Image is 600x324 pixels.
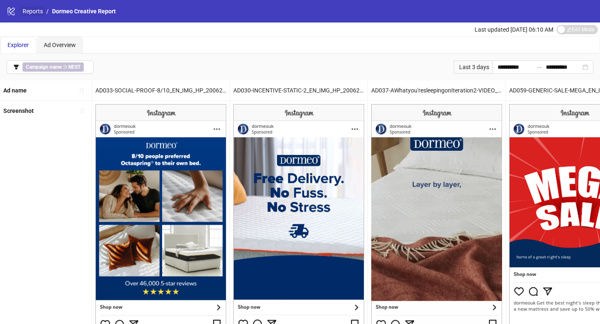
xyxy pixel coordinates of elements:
[22,62,84,72] span: ∋
[536,64,542,70] span: to
[3,107,34,114] b: Screenshot
[68,64,80,70] b: NEST
[536,64,542,70] span: swap-right
[46,7,49,16] li: /
[13,64,19,70] span: filter
[3,87,27,94] b: Ad name
[230,80,367,100] div: AD030-INCENTIVE-STATIC-2_EN_IMG_HP_20062025_ALLG_CC_SC1_None_CONVERSION
[92,80,230,100] div: AD033-SOCIAL-PROOF-8/10_EN_IMG_HP_20062025_ALLG_CC_SC1_None_CONVERSION
[79,87,85,93] span: sort-ascending
[454,60,492,74] div: Last 3 days
[44,42,76,48] span: Ad Overview
[475,26,553,33] span: Last updated [DATE] 06:10 AM
[7,42,29,48] span: Explorer
[52,8,116,15] span: Dormeo Creative Report
[26,64,62,70] b: Campaign name
[21,7,45,16] a: Reports
[368,80,505,100] div: AD037-AWhatyou'resleepingonIteration2-VIDEO_EN_VID_HP_11072025_ALLG_CC_SC1_None_CONVERSION
[79,108,85,114] span: sort-ascending
[7,60,94,74] button: Campaign name ∋ NEST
